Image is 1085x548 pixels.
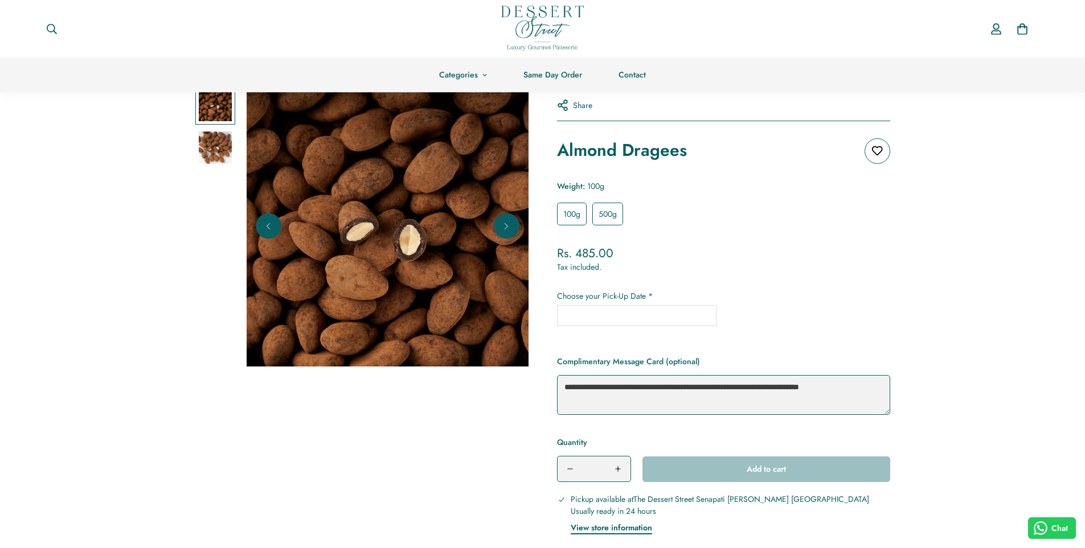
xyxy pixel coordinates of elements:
[557,290,890,302] label: Choose your Pick-Up Date *
[37,17,67,42] button: Search
[1028,517,1076,539] button: Chat
[557,355,700,368] label: Complimentary Message Card (optional)
[501,6,584,51] img: Dessert Street
[865,138,890,164] button: Add to wishlist
[600,57,664,92] a: Contact
[605,456,630,481] button: Increase quantity of Almond Dragees by one
[558,456,583,481] button: Decrease quantity of Almond Dragees by one
[571,505,869,517] p: Usually ready in 24 hours
[256,213,281,239] button: Previous
[571,521,652,534] button: View store information
[633,493,869,505] span: The Dessert Street Senapati [PERSON_NAME] [GEOGRAPHIC_DATA]
[573,100,592,112] span: Share
[557,261,890,273] div: Tax included.
[983,13,1009,46] a: Account
[1051,522,1068,534] span: Chat
[557,245,613,262] span: Rs. 485.00
[505,57,600,92] a: Same Day Order
[571,493,869,534] div: Pickup available at
[583,456,605,481] input: Product quantity
[592,203,623,225] label: 500g
[557,435,631,449] label: Quantity
[494,213,519,239] button: Next
[557,138,687,162] h1: Almond Dragees
[557,180,585,192] span: Weight:
[557,203,587,225] label: 100g
[587,180,604,192] span: 100g
[1009,16,1035,42] a: 0
[421,57,505,92] a: Categories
